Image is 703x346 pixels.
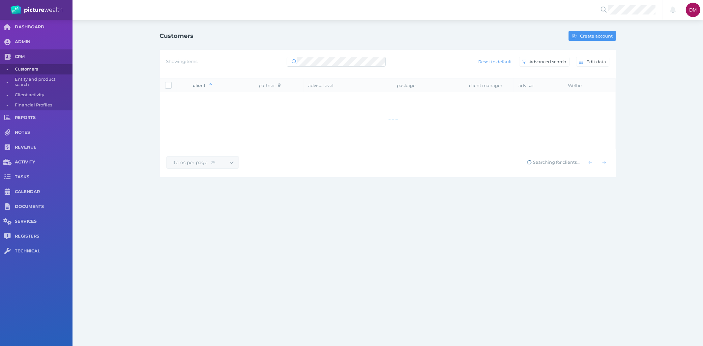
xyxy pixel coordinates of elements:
th: package [392,79,464,92]
span: DM [689,7,697,13]
span: Showing items [166,59,198,64]
span: REVENUE [15,145,73,150]
span: TECHNICAL [15,248,73,254]
button: Create account [569,31,616,41]
span: REPORTS [15,115,73,121]
span: REGISTERS [15,234,73,239]
span: Create account [579,33,616,39]
span: NOTES [15,130,73,135]
span: ACTIVITY [15,159,73,165]
button: Show next page [600,158,609,167]
th: advice level [304,79,392,92]
button: Edit data [576,57,609,67]
th: Welfie [563,79,589,92]
span: SERVICES [15,219,73,224]
h1: Customers [160,32,194,40]
img: PW [11,5,62,14]
span: Searching for clients... [527,159,580,165]
span: DASHBOARD [15,24,73,30]
th: client manager [464,79,513,92]
span: Edit data [585,59,609,64]
span: Entity and product search [15,74,70,90]
div: Dee Molloy [686,3,700,17]
button: Advanced search [519,57,570,67]
span: Client activity [15,90,70,100]
span: Advanced search [528,59,569,64]
span: Reset to default [475,59,514,64]
span: CRM [15,54,73,60]
span: ADMIN [15,39,73,45]
button: Show previous page [586,158,596,167]
button: Reset to default [475,57,515,67]
span: TASKS [15,174,73,180]
span: Customers [15,64,70,74]
span: Financial Profiles [15,100,70,110]
span: DOCUMENTS [15,204,73,210]
th: adviser [513,79,563,92]
span: CALENDAR [15,189,73,195]
span: client [193,83,212,88]
span: partner [259,83,280,88]
span: Items per page [167,159,211,165]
